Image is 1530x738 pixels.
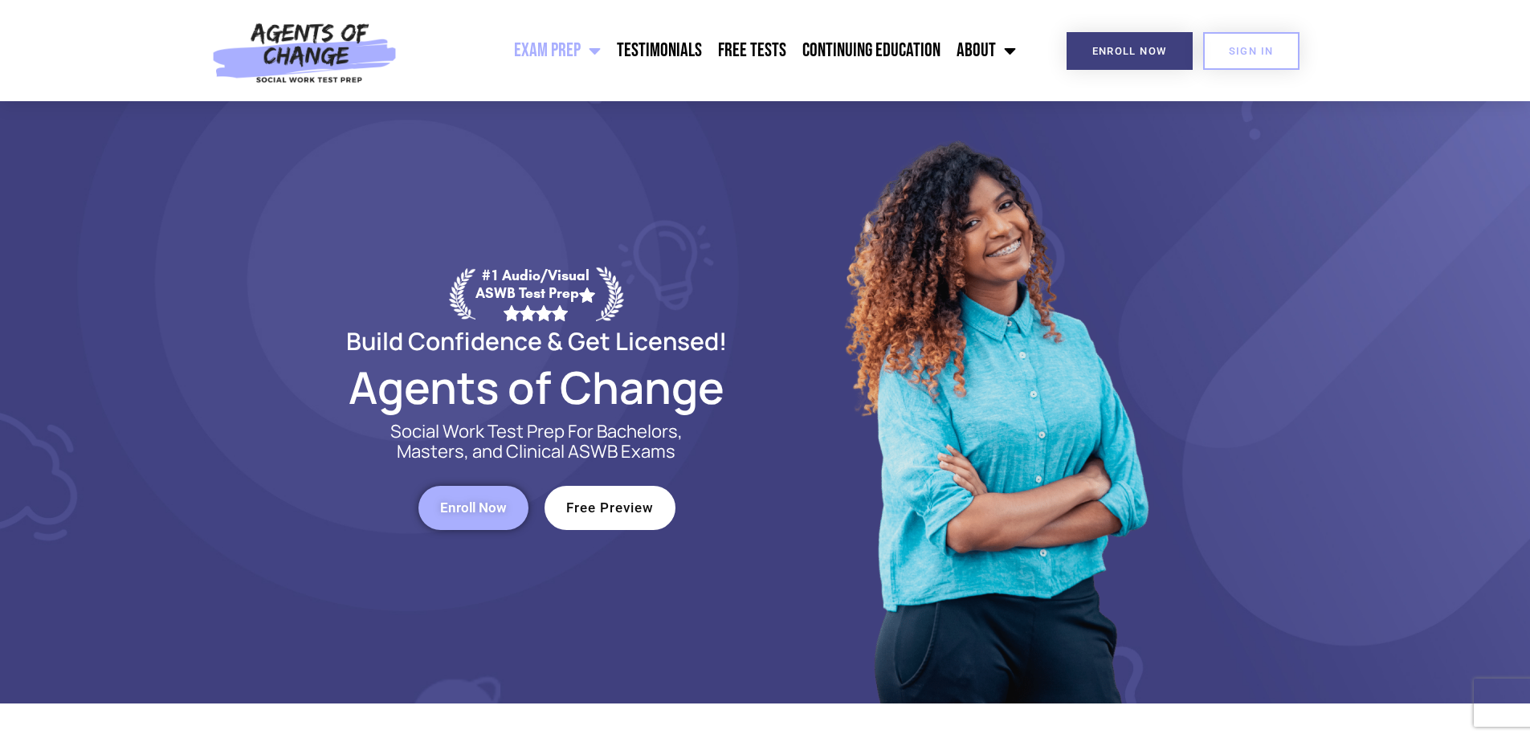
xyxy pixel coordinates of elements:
a: Free Tests [710,31,794,71]
h2: Agents of Change [308,369,765,406]
span: Enroll Now [1092,46,1167,56]
span: Free Preview [566,501,654,515]
a: Continuing Education [794,31,949,71]
p: Social Work Test Prep For Bachelors, Masters, and Clinical ASWB Exams [372,422,701,462]
a: Free Preview [545,486,675,530]
h2: Build Confidence & Get Licensed! [308,329,765,353]
a: Enroll Now [1067,32,1193,70]
a: About [949,31,1024,71]
img: Website Image 1 (1) [834,101,1155,703]
a: SIGN IN [1203,32,1299,70]
a: Testimonials [609,31,710,71]
span: SIGN IN [1229,46,1274,56]
a: Exam Prep [506,31,609,71]
nav: Menu [406,31,1024,71]
span: Enroll Now [440,501,507,515]
div: #1 Audio/Visual ASWB Test Prep [475,267,596,320]
a: Enroll Now [418,486,528,530]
